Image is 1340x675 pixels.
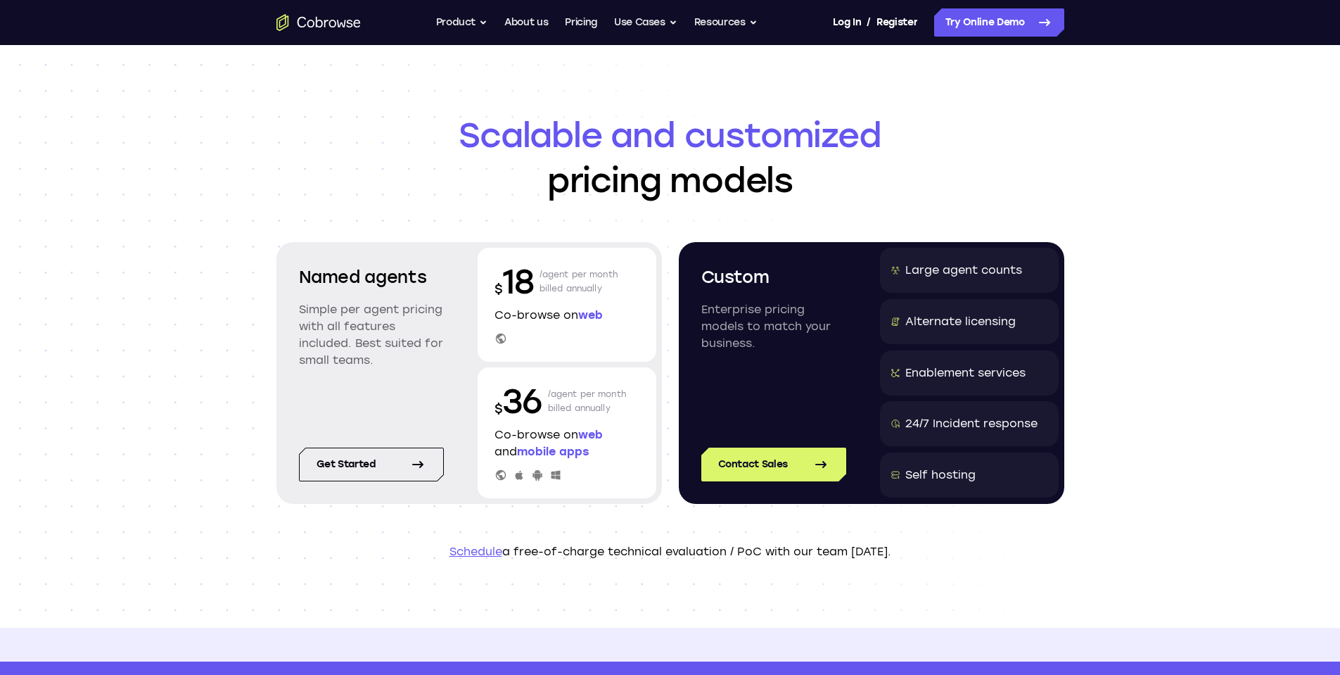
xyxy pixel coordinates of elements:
span: / [867,14,871,31]
button: Product [436,8,488,37]
p: /agent per month billed annually [540,259,618,304]
a: About us [504,8,548,37]
h2: Custom [701,265,846,290]
div: Alternate licensing [905,313,1016,330]
p: 36 [494,379,542,424]
a: Try Online Demo [934,8,1064,37]
span: Scalable and customized [276,113,1064,158]
a: Get started [299,448,444,481]
span: $ [494,282,503,297]
span: web [578,428,603,441]
div: 24/7 Incident response [905,415,1038,432]
button: Resources [694,8,758,37]
a: Contact Sales [701,448,846,481]
a: Go to the home page [276,14,361,31]
p: /agent per month billed annually [548,379,627,424]
button: Use Cases [614,8,677,37]
p: Co-browse on and [494,427,639,460]
div: Enablement services [905,365,1026,381]
p: Simple per agent pricing with all features included. Best suited for small teams. [299,301,444,369]
span: web [578,308,603,322]
span: $ [494,401,503,417]
p: 18 [494,259,534,304]
h1: pricing models [276,113,1064,203]
div: Large agent counts [905,262,1022,279]
div: Self hosting [905,467,976,484]
p: Co-browse on [494,307,639,324]
p: a free-of-charge technical evaluation / PoC with our team [DATE]. [276,543,1064,560]
a: Register [876,8,917,37]
a: Schedule [449,545,502,558]
h2: Named agents [299,265,444,290]
p: Enterprise pricing models to match your business. [701,301,846,352]
a: Log In [833,8,861,37]
a: Pricing [565,8,597,37]
span: mobile apps [517,445,589,458]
